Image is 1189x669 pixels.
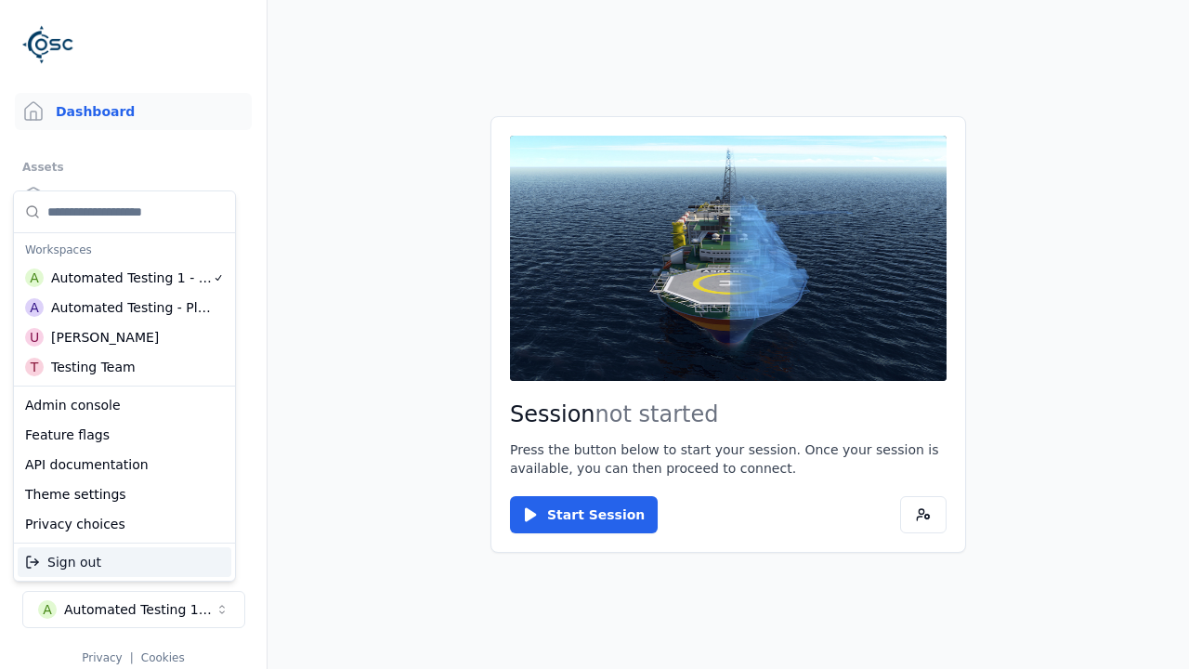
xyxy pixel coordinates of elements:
div: Automated Testing - Playwright [51,298,212,317]
div: Feature flags [18,420,231,450]
div: Suggestions [14,191,235,386]
div: A [25,269,44,287]
div: T [25,358,44,376]
div: API documentation [18,450,231,479]
div: Admin console [18,390,231,420]
div: Suggestions [14,544,235,581]
div: Suggestions [14,387,235,543]
div: A [25,298,44,317]
div: Sign out [18,547,231,577]
div: Automated Testing 1 - Playwright [51,269,213,287]
div: Theme settings [18,479,231,509]
div: U [25,328,44,347]
div: Testing Team [51,358,136,376]
div: Privacy choices [18,509,231,539]
div: Workspaces [18,237,231,263]
div: [PERSON_NAME] [51,328,159,347]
